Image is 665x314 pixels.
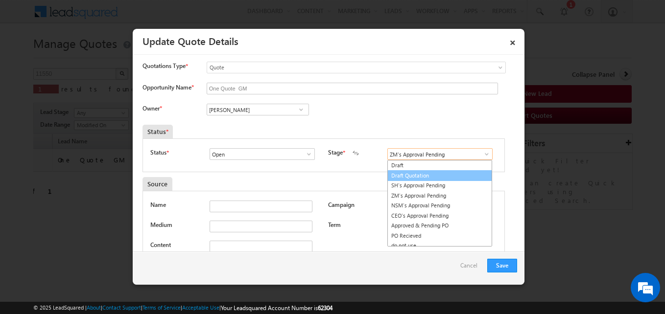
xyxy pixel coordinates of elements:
a: Acceptable Use [182,304,219,311]
a: Terms of Service [142,304,181,311]
label: Content [150,241,171,249]
a: × [504,32,521,49]
label: Medium [150,221,172,229]
a: SH's Approval Pending [388,180,492,191]
label: Opportunity Name [142,84,193,91]
span: Quote [207,63,466,72]
input: Type to Search [387,148,493,160]
label: Term [328,221,341,229]
a: CEO's Approval Pending [388,211,492,221]
a: About [87,304,101,311]
label: Stage [328,148,343,157]
label: Owner [142,105,162,112]
input: Type to Search [210,148,315,160]
a: ZM's Approval Pending [388,191,492,201]
a: Contact Support [102,304,141,311]
label: Campaign [328,201,355,209]
input: Type to Search [207,104,309,115]
a: NSM's Approval Pending [388,201,492,211]
a: Quote [207,62,506,73]
a: Show All Items [300,149,312,159]
span: Your Leadsquared Account Number is [221,304,332,312]
button: Save [487,259,517,272]
label: Name [150,201,166,209]
span: 62304 [318,304,332,312]
a: Cancel [460,259,482,277]
a: Draft Quotation [387,170,492,181]
a: PO Recieved [388,231,492,241]
a: Approved & Pending PO [388,221,492,231]
a: Update Quote Details [142,34,238,47]
span: Quotations Type [142,62,186,70]
div: Status [142,125,173,138]
a: Show All Items [478,149,490,159]
a: do not use [388,241,492,251]
a: Draft [388,160,492,171]
span: © 2025 LeadSquared | | | | | [33,303,332,313]
label: Status [150,148,166,157]
div: Source [142,177,172,191]
a: Show All Items [295,105,307,114]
